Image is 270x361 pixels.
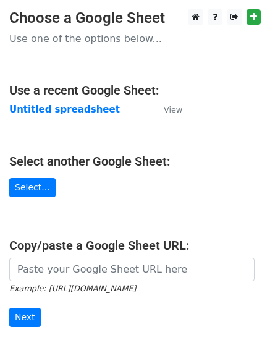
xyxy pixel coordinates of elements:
[9,258,255,281] input: Paste your Google Sheet URL here
[164,105,182,114] small: View
[9,104,120,115] a: Untitled spreadsheet
[9,9,261,27] h3: Choose a Google Sheet
[9,32,261,45] p: Use one of the options below...
[9,238,261,253] h4: Copy/paste a Google Sheet URL:
[9,308,41,327] input: Next
[151,104,182,115] a: View
[9,284,136,293] small: Example: [URL][DOMAIN_NAME]
[9,178,56,197] a: Select...
[9,83,261,98] h4: Use a recent Google Sheet:
[9,154,261,169] h4: Select another Google Sheet:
